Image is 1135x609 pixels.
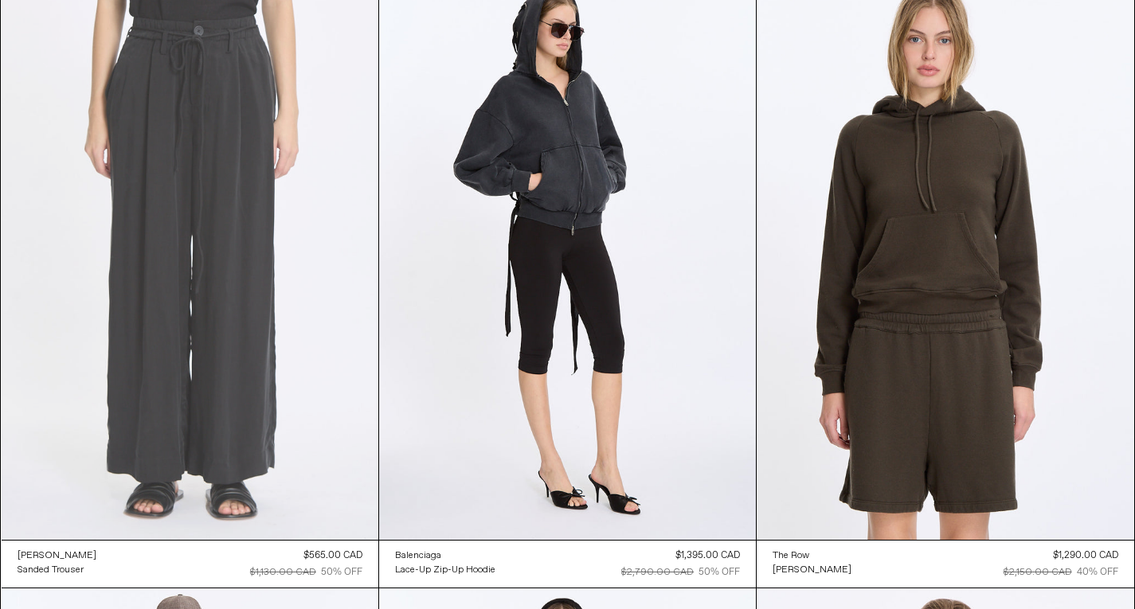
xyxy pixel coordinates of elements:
[250,565,316,580] div: $1,130.00 CAD
[699,565,740,580] div: 50% OFF
[1077,565,1118,580] div: 40% OFF
[18,548,96,563] a: [PERSON_NAME]
[773,563,851,577] a: [PERSON_NAME]
[1004,565,1072,580] div: $2,150.00 CAD
[1053,548,1118,563] div: $1,290.00 CAD
[675,548,740,563] div: $1,395.00 CAD
[395,548,495,563] a: Balenciaga
[395,564,495,577] div: Lace-Up Zip-Up Hoodie
[18,563,96,577] a: Sanded Trouser
[303,548,362,563] div: $565.00 CAD
[321,565,362,580] div: 50% OFF
[773,548,851,563] a: The Row
[621,565,694,580] div: $2,790.00 CAD
[773,564,851,577] div: [PERSON_NAME]
[395,549,441,563] div: Balenciaga
[395,563,495,577] a: Lace-Up Zip-Up Hoodie
[18,564,84,577] div: Sanded Trouser
[773,549,809,563] div: The Row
